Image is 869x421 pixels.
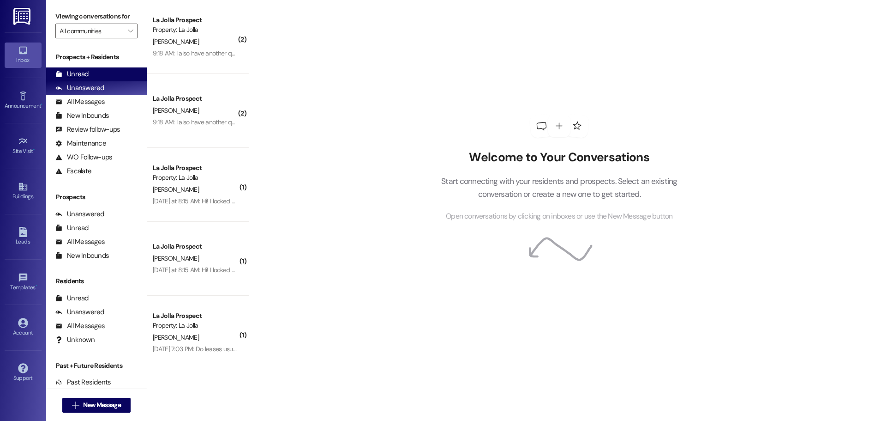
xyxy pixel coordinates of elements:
[427,150,691,165] h2: Welcome to Your Conversations
[55,125,120,134] div: Review follow-ups
[55,153,112,162] div: WO Follow-ups
[153,94,238,104] div: La Jolla Prospect
[55,321,105,331] div: All Messages
[153,106,199,115] span: [PERSON_NAME]
[41,101,42,108] span: •
[128,27,133,35] i: 
[153,242,238,251] div: La Jolla Prospect
[5,43,42,67] a: Inbox
[55,166,91,176] div: Escalate
[36,283,37,289] span: •
[55,69,89,79] div: Unread
[72,402,79,409] i: 
[153,266,543,274] div: [DATE] at 8:15 AM: Hi! I looked at the lease and it says it is a year long lease. I just want for...
[46,361,147,371] div: Past + Future Residents
[55,335,95,345] div: Unknown
[55,209,104,219] div: Unanswered
[153,254,199,262] span: [PERSON_NAME]
[5,270,42,295] a: Templates •
[46,52,147,62] div: Prospects + Residents
[153,197,543,205] div: [DATE] at 8:15 AM: Hi! I looked at the lease and it says it is a year long lease. I just want for...
[153,345,289,353] div: [DATE] 7:03 PM: Do leases usually open up like this?
[55,378,111,387] div: Past Residents
[55,139,106,148] div: Maintenance
[46,276,147,286] div: Residents
[446,211,672,222] span: Open conversations by clicking on inboxes or use the New Message button
[427,175,691,201] p: Start connecting with your residents and prospects. Select an existing conversation or create a n...
[153,163,238,173] div: La Jolla Prospect
[153,311,238,321] div: La Jolla Prospect
[83,400,121,410] span: New Message
[5,315,42,340] a: Account
[55,111,109,121] div: New Inbounds
[55,293,89,303] div: Unread
[55,307,104,317] div: Unanswered
[60,24,123,38] input: All communities
[55,83,104,93] div: Unanswered
[55,97,105,107] div: All Messages
[5,134,42,159] a: Site Visit •
[5,179,42,204] a: Buildings
[55,9,138,24] label: Viewing conversations for
[55,237,105,247] div: All Messages
[153,25,238,35] div: Property: La Jolla
[5,360,42,385] a: Support
[5,224,42,249] a: Leads
[153,15,238,25] div: La Jolla Prospect
[62,398,131,413] button: New Message
[55,251,109,261] div: New Inbounds
[55,223,89,233] div: Unread
[33,146,35,153] span: •
[153,185,199,194] span: [PERSON_NAME]
[153,173,238,183] div: Property: La Jolla
[153,333,199,342] span: [PERSON_NAME]
[46,192,147,202] div: Prospects
[153,37,199,46] span: [PERSON_NAME]
[13,8,32,25] img: ResiDesk Logo
[153,321,238,330] div: Property: La Jolla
